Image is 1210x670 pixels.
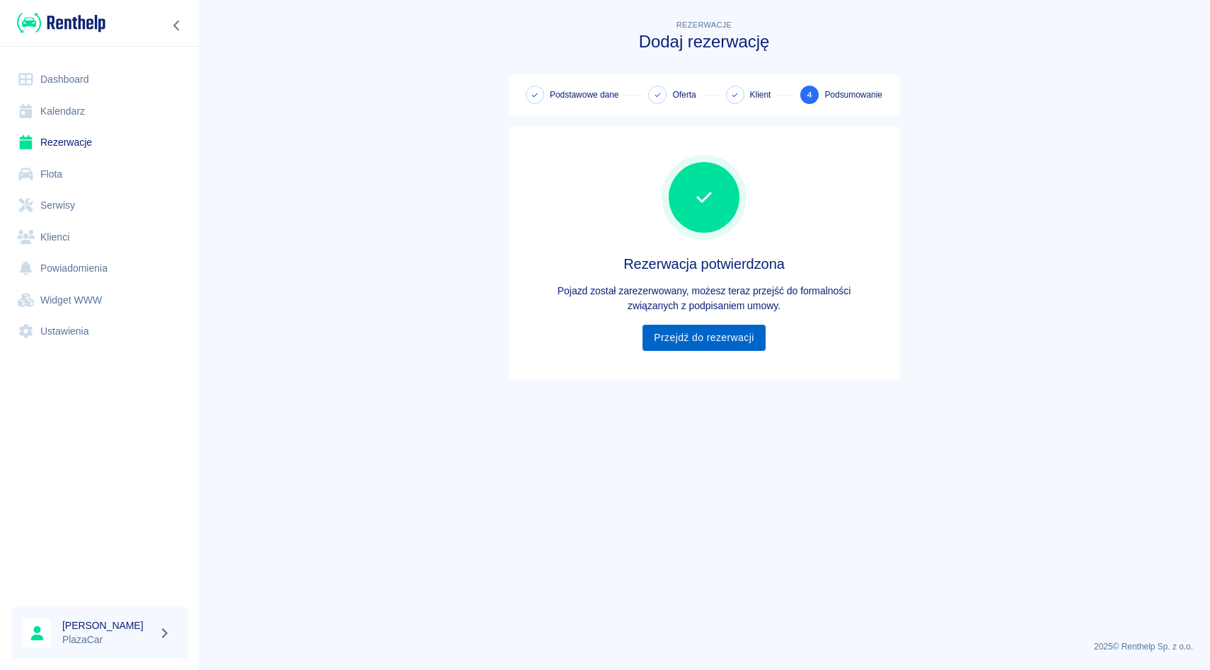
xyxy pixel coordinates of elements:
[672,88,696,101] span: Oferta
[11,158,188,190] a: Flota
[520,284,888,313] p: Pojazd został zarezerwowany, możesz teraz przejść do formalności związanych z podpisaniem umowy.
[11,190,188,221] a: Serwisy
[11,221,188,253] a: Klienci
[807,88,812,103] span: 4
[824,88,882,101] span: Podsumowanie
[17,11,105,35] img: Renthelp logo
[11,284,188,316] a: Widget WWW
[62,618,153,633] h6: [PERSON_NAME]
[11,127,188,158] a: Rezerwacje
[166,16,188,35] button: Zwiń nawigację
[509,32,899,52] h3: Dodaj rezerwację
[11,96,188,127] a: Kalendarz
[11,64,188,96] a: Dashboard
[550,88,618,101] span: Podstawowe dane
[750,88,771,101] span: Klient
[62,633,153,647] p: PlazaCar
[11,316,188,347] a: Ustawienia
[215,640,1193,653] p: 2025 © Renthelp Sp. z o.o.
[520,255,888,272] h4: Rezerwacja potwierdzona
[11,253,188,284] a: Powiadomienia
[643,325,765,351] a: Przejdź do rezerwacji
[676,21,732,29] span: Rezerwacje
[11,11,105,35] a: Renthelp logo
